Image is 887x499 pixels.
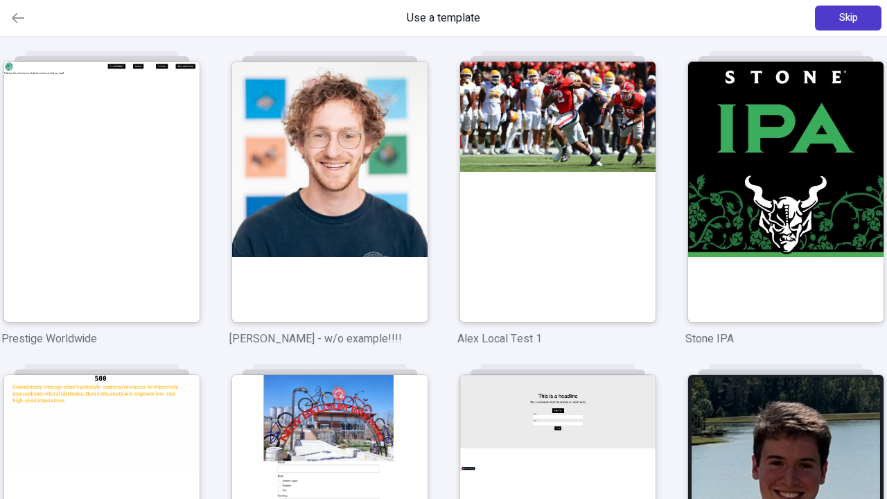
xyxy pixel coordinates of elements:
p: [PERSON_NAME] - w/o example!!!! [229,331,430,347]
p: Alex Local Test 1 [457,331,658,347]
span: Skip [839,10,858,26]
p: Prestige Worldwide [1,331,202,347]
span: Use a template [407,10,480,26]
button: Skip [815,6,881,30]
p: Stone IPA [685,331,886,347]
